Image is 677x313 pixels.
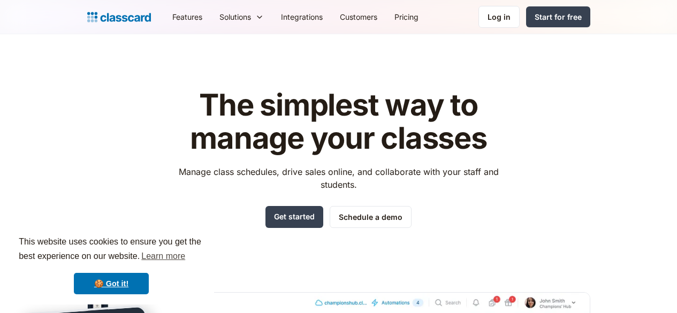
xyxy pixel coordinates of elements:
p: Manage class schedules, drive sales online, and collaborate with your staff and students. [169,165,508,191]
a: Get started [265,206,323,228]
a: Pricing [386,5,427,29]
a: Features [164,5,211,29]
div: Start for free [535,11,582,22]
div: cookieconsent [9,225,214,304]
a: Start for free [526,6,590,27]
a: Integrations [272,5,331,29]
a: Customers [331,5,386,29]
div: Solutions [211,5,272,29]
a: dismiss cookie message [74,273,149,294]
a: home [87,10,151,25]
a: Schedule a demo [330,206,412,228]
a: learn more about cookies [140,248,187,264]
a: Log in [478,6,520,28]
span: This website uses cookies to ensure you get the best experience on our website. [19,235,204,264]
h1: The simplest way to manage your classes [169,89,508,155]
div: Solutions [219,11,251,22]
div: Log in [488,11,511,22]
